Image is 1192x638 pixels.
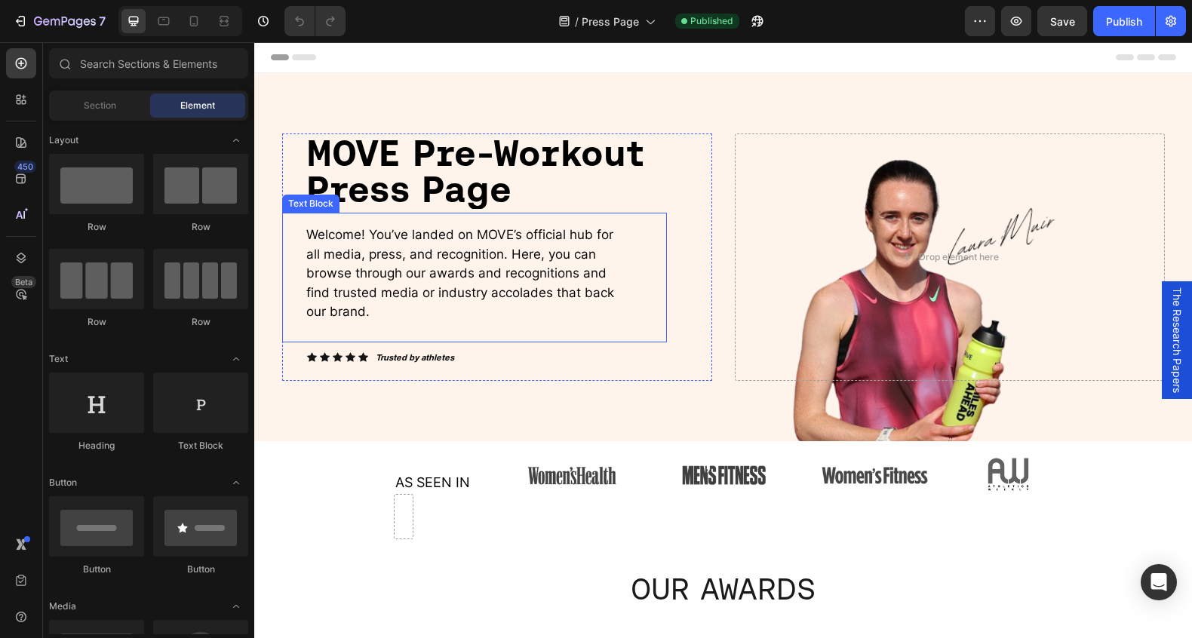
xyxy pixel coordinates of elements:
[1050,15,1075,28] span: Save
[52,90,391,167] span: MOVE Pre-Workout Press Page
[49,315,144,329] div: Row
[224,594,248,618] span: Toggle open
[99,12,106,30] p: 7
[11,276,36,288] div: Beta
[6,6,112,36] button: 7
[153,563,248,576] div: Button
[31,155,82,168] div: Text Block
[716,410,802,461] img: gempages_467849254937822053-f8f38362-ad79-4e11-a2f3-7a55aa3a61da.png
[49,220,144,234] div: Row
[582,14,639,29] span: Press Page
[248,410,386,456] img: gempages_467849254937822053-1c7229d0-ca0e-448b-893b-123476da4cc8.png
[575,14,579,29] span: /
[49,48,248,78] input: Search Sections & Elements
[49,352,68,366] span: Text
[1106,14,1142,29] div: Publish
[14,161,36,173] div: 450
[141,430,216,450] p: AS SEEN IN
[121,310,200,321] strong: Trusted by athletes
[153,315,248,329] div: Row
[52,185,360,277] span: Welcome! You’ve landed on MOVE’s official hub for all media, press, and recognition. Here, you ca...
[254,42,1192,638] iframe: Design area
[1093,6,1155,36] button: Publish
[180,99,215,112] span: Element
[84,99,116,112] span: Section
[224,471,248,495] span: Toggle open
[49,600,76,613] span: Media
[915,245,930,351] span: The Research Papers
[400,410,538,456] img: gempages_467849254937822053-77a7bae8-28d6-49c6-9b09-3b1b2648fe70.png
[224,347,248,371] span: Toggle open
[49,563,144,576] div: Button
[690,14,733,28] span: Published
[49,476,77,489] span: Button
[284,6,346,36] div: Undo/Redo
[153,439,248,452] div: Text Block
[1141,564,1177,600] div: Open Intercom Messenger
[224,128,248,152] span: Toggle open
[49,133,78,147] span: Layout
[376,529,561,563] span: Our AWARDS
[1037,6,1087,36] button: Save
[665,209,745,221] div: Drop element here
[551,410,690,456] img: gempages_467849254937822053-3dfb5bf3-6d51-4d53-afe6-462d4dd0de6d.png
[153,220,248,234] div: Row
[49,439,144,452] div: Heading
